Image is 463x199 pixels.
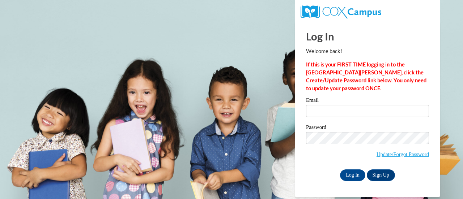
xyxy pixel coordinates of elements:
h1: Log In [306,29,429,44]
a: Update/Forgot Password [377,151,429,157]
p: Welcome back! [306,47,429,55]
strong: If this is your FIRST TIME logging in to the [GEOGRAPHIC_DATA][PERSON_NAME], click the Create/Upd... [306,61,426,91]
label: Email [306,98,429,105]
a: Sign Up [367,169,395,181]
a: COX Campus [301,8,381,14]
input: Log In [340,169,365,181]
img: COX Campus [301,5,381,18]
label: Password [306,125,429,132]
